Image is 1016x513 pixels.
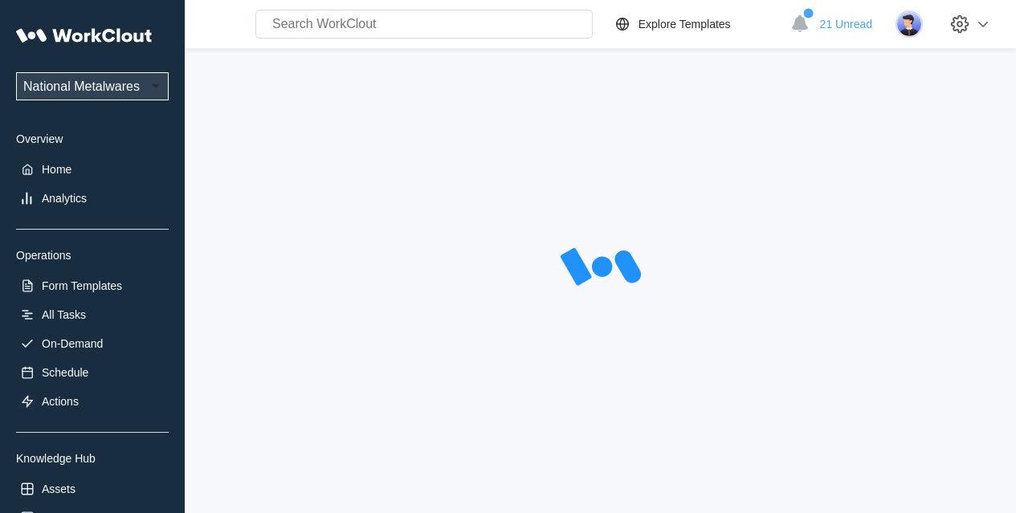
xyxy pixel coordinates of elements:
[16,452,169,465] div: Knowledge Hub
[42,279,122,292] div: Form Templates
[42,163,71,176] div: Home
[42,366,88,379] div: Schedule
[16,187,169,210] a: Analytics
[42,192,87,205] div: Analytics
[255,10,593,39] input: Search WorkClout
[16,361,169,384] a: Schedule
[639,18,731,31] div: Explore Templates
[16,478,169,500] a: Assets
[16,303,169,326] a: All Tasks
[42,395,79,408] div: Actions
[42,308,86,321] div: All Tasks
[16,249,169,262] div: Operations
[820,18,872,31] span: 21 Unread
[896,10,923,38] img: user-5.png
[42,337,103,350] div: On-Demand
[16,275,169,297] a: Form Templates
[16,332,169,355] a: On-Demand
[613,14,782,34] a: Explore Templates
[16,158,169,181] a: Home
[16,390,169,413] a: Actions
[16,132,169,145] div: Overview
